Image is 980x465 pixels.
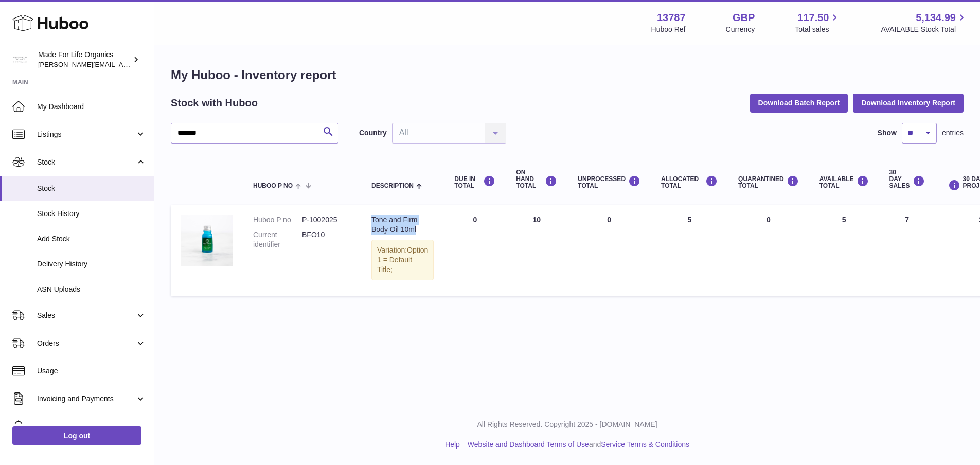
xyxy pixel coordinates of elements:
label: Country [359,128,387,138]
div: Currency [726,25,755,34]
img: geoff.winwood@madeforlifeorganics.com [12,52,28,67]
div: AVAILABLE Total [819,175,869,189]
p: All Rights Reserved. Copyright 2025 - [DOMAIN_NAME] [163,420,972,430]
a: Website and Dashboard Terms of Use [468,440,589,449]
div: ALLOCATED Total [661,175,718,189]
span: Total sales [795,25,841,34]
div: DUE IN TOTAL [454,175,495,189]
div: Huboo Ref [651,25,686,34]
span: 0 [767,216,771,224]
span: Cases [37,422,146,432]
div: Tone and Firm Body Oil 10ml [371,215,434,235]
span: My Dashboard [37,102,146,112]
span: Stock History [37,209,146,219]
span: 5,134.99 [916,11,956,25]
a: 117.50 Total sales [795,11,841,34]
strong: 13787 [657,11,686,25]
h1: My Huboo - Inventory report [171,67,964,83]
td: 7 [879,205,935,295]
a: Service Terms & Conditions [601,440,689,449]
strong: GBP [733,11,755,25]
div: Variation: [371,240,434,280]
button: Download Batch Report [750,94,848,112]
div: UNPROCESSED Total [578,175,640,189]
span: AVAILABLE Stock Total [881,25,968,34]
label: Show [878,128,897,138]
button: Download Inventory Report [853,94,964,112]
dd: BFO10 [302,230,351,249]
a: Log out [12,426,141,445]
span: ASN Uploads [37,284,146,294]
span: Sales [37,311,135,320]
li: and [464,440,689,450]
span: 117.50 [797,11,829,25]
span: [PERSON_NAME][EMAIL_ADDRESS][PERSON_NAME][DOMAIN_NAME] [38,60,261,68]
td: 0 [444,205,506,295]
span: Option 1 = Default Title; [377,246,428,274]
td: 5 [651,205,728,295]
span: Invoicing and Payments [37,394,135,404]
span: Usage [37,366,146,376]
span: Listings [37,130,135,139]
a: 5,134.99 AVAILABLE Stock Total [881,11,968,34]
span: Stock [37,184,146,193]
img: product image [181,215,233,266]
span: Huboo P no [253,183,293,189]
dd: P-1002025 [302,215,351,225]
div: 30 DAY SALES [889,169,925,190]
span: Description [371,183,414,189]
div: Made For Life Organics [38,50,131,69]
a: Help [445,440,460,449]
h2: Stock with Huboo [171,96,258,110]
span: Orders [37,338,135,348]
span: Delivery History [37,259,146,269]
td: 0 [567,205,651,295]
dt: Huboo P no [253,215,302,225]
div: QUARANTINED Total [738,175,799,189]
span: Stock [37,157,135,167]
dt: Current identifier [253,230,302,249]
span: Add Stock [37,234,146,244]
td: 10 [506,205,567,295]
td: 5 [809,205,879,295]
div: ON HAND Total [516,169,557,190]
span: entries [942,128,964,138]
